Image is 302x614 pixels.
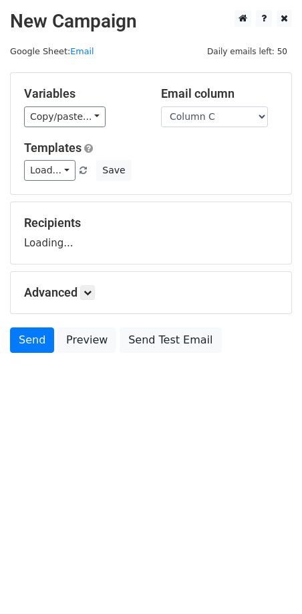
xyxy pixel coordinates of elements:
[202,44,292,59] span: Daily emails left: 50
[10,327,54,353] a: Send
[202,46,292,56] a: Daily emails left: 50
[120,327,221,353] a: Send Test Email
[96,160,131,181] button: Save
[70,46,94,56] a: Email
[161,86,278,101] h5: Email column
[24,216,278,230] h5: Recipients
[24,285,278,300] h5: Advanced
[57,327,116,353] a: Preview
[24,86,141,101] h5: Variables
[24,160,75,181] a: Load...
[10,10,292,33] h2: New Campaign
[24,216,278,250] div: Loading...
[24,141,82,155] a: Templates
[24,106,106,127] a: Copy/paste...
[10,46,94,56] small: Google Sheet:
